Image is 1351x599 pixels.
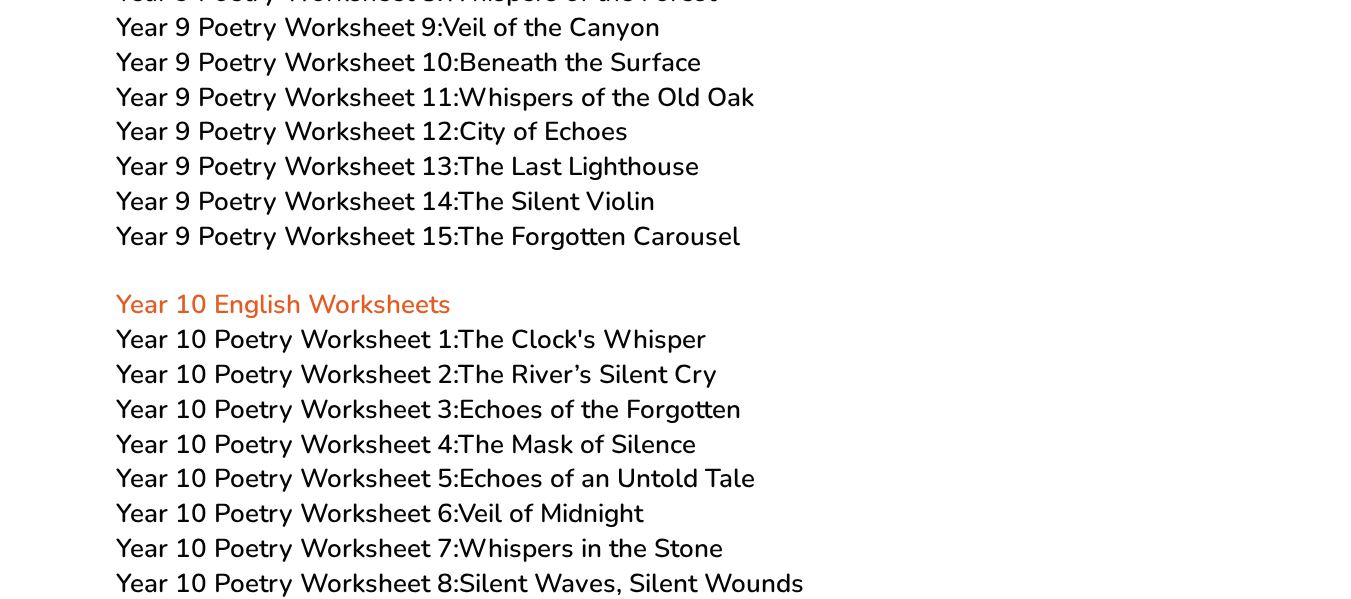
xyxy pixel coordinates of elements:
span: Year 9 Poetry Worksheet 12: [116,114,459,149]
a: Year 9 Poetry Worksheet 15:The Forgotten Carousel [116,219,740,254]
a: Year 10 Poetry Worksheet 2:The River’s Silent Cry [116,357,717,392]
span: Year 9 Poetry Worksheet 10: [116,45,459,80]
span: Year 10 Poetry Worksheet 3: [116,392,459,427]
span: Year 9 Poetry Worksheet 11: [116,80,458,115]
a: Year 10 Poetry Worksheet 5:Echoes of an Untold Tale [116,461,755,496]
span: Year 9 Poetry Worksheet 9: [116,10,442,45]
span: Year 10 Poetry Worksheet 1: [116,322,458,357]
a: Year 9 Poetry Worksheet 12:City of Echoes [116,114,628,149]
a: Year 10 Poetry Worksheet 6:Veil of Midnight [116,496,643,531]
a: Year 9 Poetry Worksheet 14:The Silent Violin [116,184,655,219]
span: Year 9 Poetry Worksheet 15: [116,219,458,254]
span: Year 10 Poetry Worksheet 6: [116,496,458,531]
a: Year 10 Poetry Worksheet 1:The Clock's Whisper [116,322,706,357]
iframe: Chat Widget [1251,415,1351,599]
h3: Year 10 English Worksheets [116,255,1236,323]
a: Year 9 Poetry Worksheet 9:Veil of the Canyon [116,10,660,45]
a: Year 10 Poetry Worksheet 7:Whispers in the Stone [116,531,723,566]
span: Year 10 Poetry Worksheet 2: [116,357,458,392]
span: Year 10 Poetry Worksheet 4: [116,427,458,462]
span: Year 9 Poetry Worksheet 14: [116,184,458,219]
a: Year 9 Poetry Worksheet 13:The Last Lighthouse [116,149,699,184]
a: Year 10 Poetry Worksheet 4:The Mask of Silence [116,427,696,462]
span: Year 10 Poetry Worksheet 5: [116,461,459,496]
a: Year 9 Poetry Worksheet 11:Whispers of the Old Oak [116,80,754,115]
span: Year 9 Poetry Worksheet 13: [116,149,458,184]
span: Year 10 Poetry Worksheet 7: [116,531,458,566]
a: Year 9 Poetry Worksheet 10:Beneath the Surface [116,45,701,80]
a: Year 10 Poetry Worksheet 3:Echoes of the Forgotten [116,392,741,427]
